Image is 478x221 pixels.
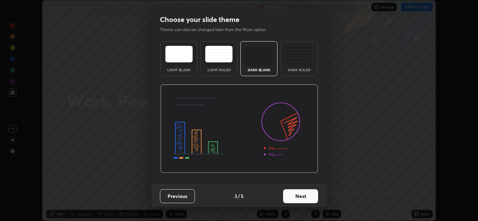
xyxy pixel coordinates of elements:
div: Light Blank [165,68,193,72]
h4: 3 [234,192,237,200]
div: Dark Blank [245,68,273,72]
button: Next [283,189,318,203]
img: darkTheme.f0cc69e5.svg [245,46,273,62]
h4: 5 [241,192,244,200]
img: lightTheme.e5ed3b09.svg [165,46,193,62]
img: lightRuledTheme.5fabf969.svg [205,46,233,62]
div: Dark Ruled [285,68,313,72]
h2: Choose your slide theme [160,15,239,24]
div: Light Ruled [205,68,233,72]
button: Previous [160,189,195,203]
img: darkRuledTheme.de295e13.svg [285,46,313,62]
p: Theme can also be changed later from the More option [160,27,273,33]
h4: / [238,192,240,200]
img: darkThemeBanner.d06ce4a2.svg [160,84,318,173]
